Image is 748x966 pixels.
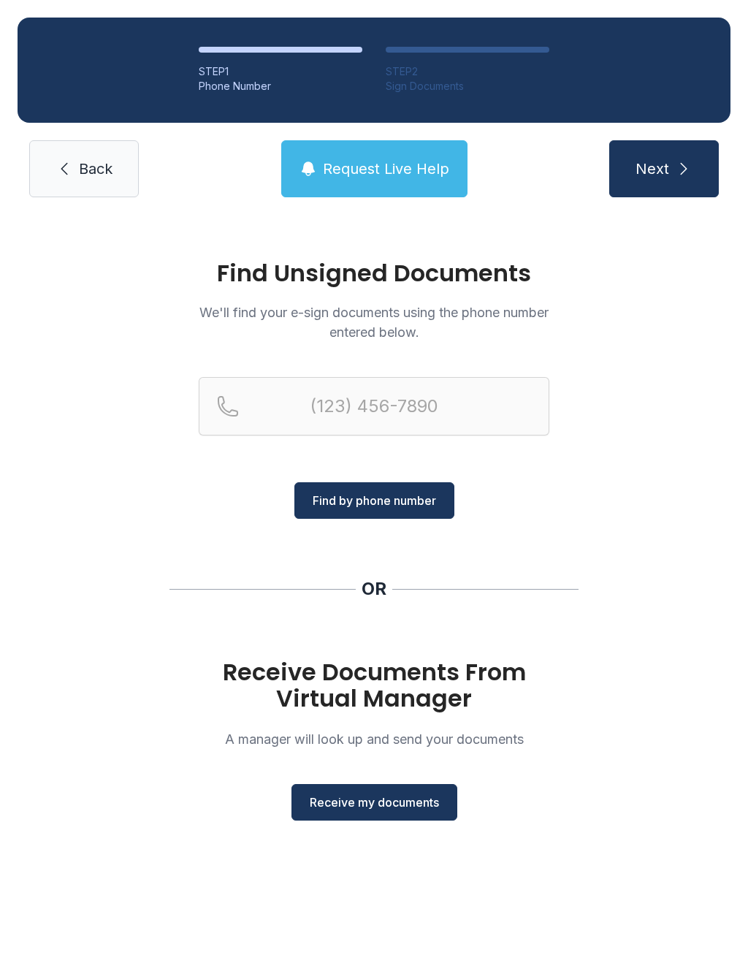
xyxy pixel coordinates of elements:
p: We'll find your e-sign documents using the phone number entered below. [199,303,549,342]
span: Receive my documents [310,794,439,811]
span: Find by phone number [313,492,436,509]
div: OR [362,577,386,601]
h1: Receive Documents From Virtual Manager [199,659,549,712]
span: Back [79,159,112,179]
span: Request Live Help [323,159,449,179]
div: Phone Number [199,79,362,94]
div: STEP 1 [199,64,362,79]
div: STEP 2 [386,64,549,79]
div: Sign Documents [386,79,549,94]
span: Next [636,159,669,179]
h1: Find Unsigned Documents [199,262,549,285]
p: A manager will look up and send your documents [199,729,549,749]
input: Reservation phone number [199,377,549,436]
